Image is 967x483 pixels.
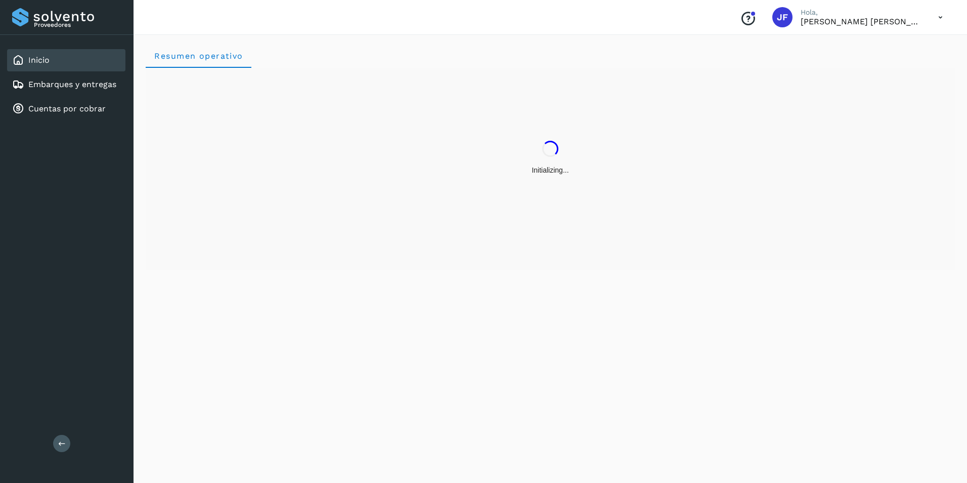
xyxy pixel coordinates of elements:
a: Cuentas por cobrar [28,104,106,113]
div: Cuentas por cobrar [7,98,125,120]
p: JOSE FUENTES HERNANDEZ [801,17,922,26]
div: Embarques y entregas [7,73,125,96]
div: Inicio [7,49,125,71]
a: Embarques y entregas [28,79,116,89]
p: Hola, [801,8,922,17]
a: Inicio [28,55,50,65]
p: Proveedores [34,21,121,28]
span: Resumen operativo [154,51,243,61]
